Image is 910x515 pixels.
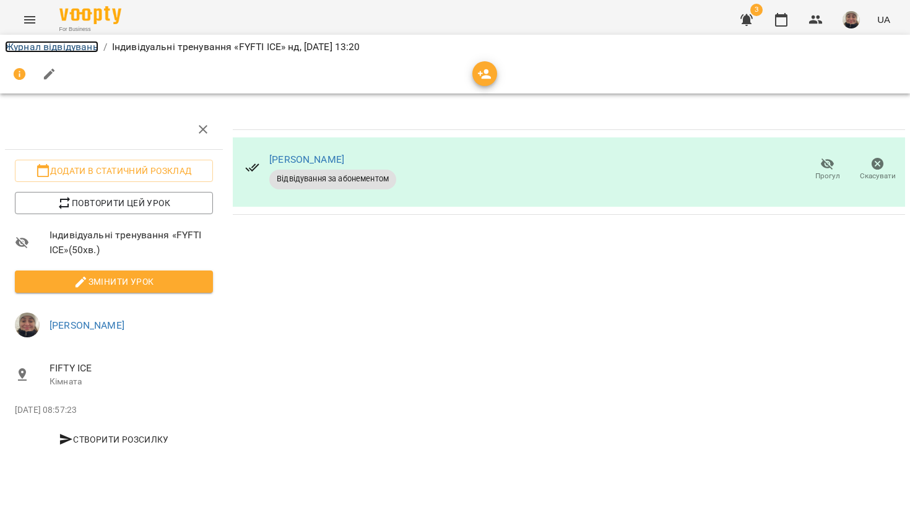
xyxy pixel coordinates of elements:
[269,173,396,184] span: Відвідування за абонементом
[50,228,213,257] span: Індивідуальні тренування «FYFTI ICE» ( 50 хв. )
[815,171,840,181] span: Прогул
[15,5,45,35] button: Menu
[103,40,107,54] li: /
[59,6,121,24] img: Voopty Logo
[15,270,213,293] button: Змінити урок
[15,313,40,337] img: 4cf27c03cdb7f7912a44474f3433b006.jpeg
[25,274,203,289] span: Змінити урок
[15,192,213,214] button: Повторити цей урок
[15,428,213,451] button: Створити розсилку
[5,41,98,53] a: Журнал відвідувань
[59,25,121,33] span: For Business
[50,361,213,376] span: FIFTY ICE
[15,160,213,182] button: Додати в статичний розклад
[25,163,203,178] span: Додати в статичний розклад
[15,404,213,417] p: [DATE] 08:57:23
[860,171,896,181] span: Скасувати
[843,11,860,28] img: 4cf27c03cdb7f7912a44474f3433b006.jpeg
[872,8,895,31] button: UA
[852,152,903,187] button: Скасувати
[5,40,905,54] nav: breadcrumb
[20,432,208,447] span: Створити розсилку
[50,376,213,388] p: Кімната
[877,13,890,26] span: UA
[802,152,852,187] button: Прогул
[50,319,124,331] a: [PERSON_NAME]
[112,40,360,54] p: Індивідуальні тренування «FYFTI ICE» нд, [DATE] 13:20
[750,4,763,16] span: 3
[269,154,344,165] a: [PERSON_NAME]
[25,196,203,210] span: Повторити цей урок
